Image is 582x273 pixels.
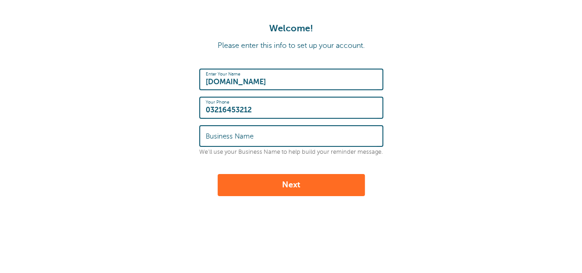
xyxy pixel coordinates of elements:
[218,174,365,196] button: Next
[206,99,229,105] label: Your Phone
[206,132,254,140] label: Business Name
[9,41,573,50] p: Please enter this info to set up your account.
[199,149,383,156] p: We'll use your Business Name to help build your reminder message.
[206,71,240,77] label: Enter Your Name
[9,23,573,34] h1: Welcome!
